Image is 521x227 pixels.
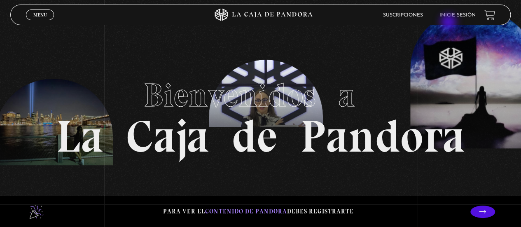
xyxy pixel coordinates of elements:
a: Suscripciones [383,13,423,18]
a: Inicie sesión [439,13,476,18]
span: Menu [33,12,47,17]
p: Para ver el debes registrarte [163,206,354,217]
a: View your shopping cart [484,9,495,21]
h1: La Caja de Pandora [56,68,465,159]
span: Cerrar [30,19,50,25]
span: Bienvenidos a [144,75,378,115]
span: contenido de Pandora [205,208,287,215]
